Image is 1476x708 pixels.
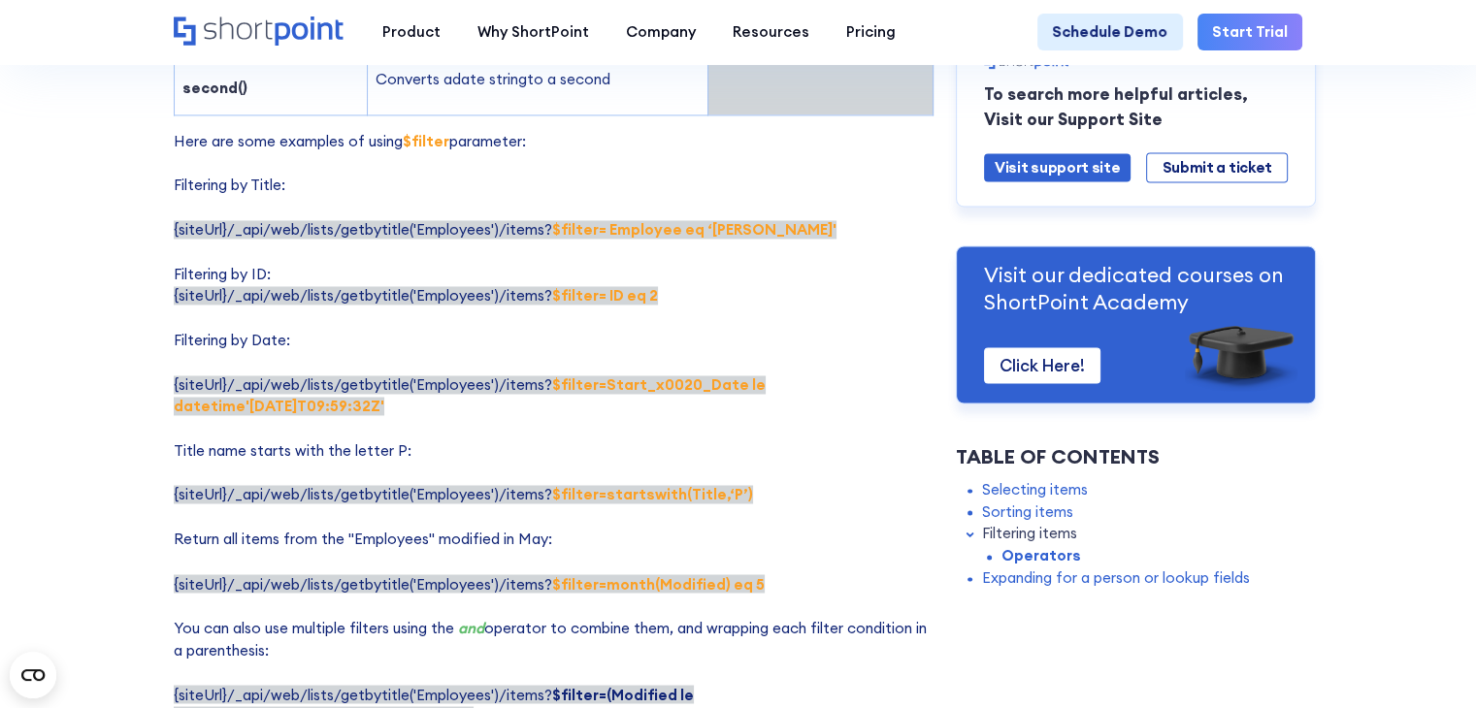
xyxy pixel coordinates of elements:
[174,375,766,416] span: {siteUrl}/_api/web/lists/getbytitle('Employees')/items?
[376,69,700,91] p: Converts a to a second
[846,21,896,44] div: Pricing
[174,485,753,503] span: {siteUrl}/_api/web/lists/getbytitle('Employees')/items?
[828,14,914,50] a: Pricing
[552,574,765,593] strong: $filter=month(Modified) eq 5
[626,21,696,44] div: Company
[982,480,1088,502] a: Selecting items
[984,263,1288,316] p: Visit our dedicated courses on ShortPoint Academy
[1197,14,1302,50] a: Start Trial
[1037,14,1182,50] a: Schedule Demo
[552,485,753,503] strong: $filter=startswith(Title,‘P’)
[364,14,459,50] a: Product
[552,220,836,239] strong: $filter= Employee eq ‘[PERSON_NAME]'
[607,14,714,50] a: Company
[403,132,449,150] strong: $filter
[182,79,247,97] strong: second()
[477,21,589,44] div: Why ShortPoint
[459,14,607,50] a: Why ShortPoint
[382,21,441,44] div: Product
[1128,484,1476,708] iframe: Chat Widget
[982,568,1250,591] a: Expanding for a person or lookup fields
[956,443,1316,472] div: Table of Contents
[458,618,484,636] em: and
[10,652,56,698] button: Open CMP widget
[714,14,828,50] a: Resources
[982,524,1077,546] a: Filtering items
[174,574,765,593] span: {siteUrl}/_api/web/lists/getbytitle('Employees')/items?
[552,286,658,305] strong: $filter= ID eq 2
[984,154,1132,183] a: Visit support site
[984,83,1288,133] p: To search more helpful articles, Visit our Support Site
[174,286,658,305] span: {siteUrl}/_api/web/lists/getbytitle('Employees')/items?
[452,70,527,88] span: date string
[982,502,1073,525] a: Sorting items
[733,21,809,44] div: Resources
[984,348,1100,384] a: Click Here!
[174,220,836,239] span: {siteUrl}/_api/web/lists/getbytitle('Employees')/items?
[1146,153,1287,184] a: Submit a ticket
[1001,546,1081,568] a: Operators
[174,16,345,48] a: Home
